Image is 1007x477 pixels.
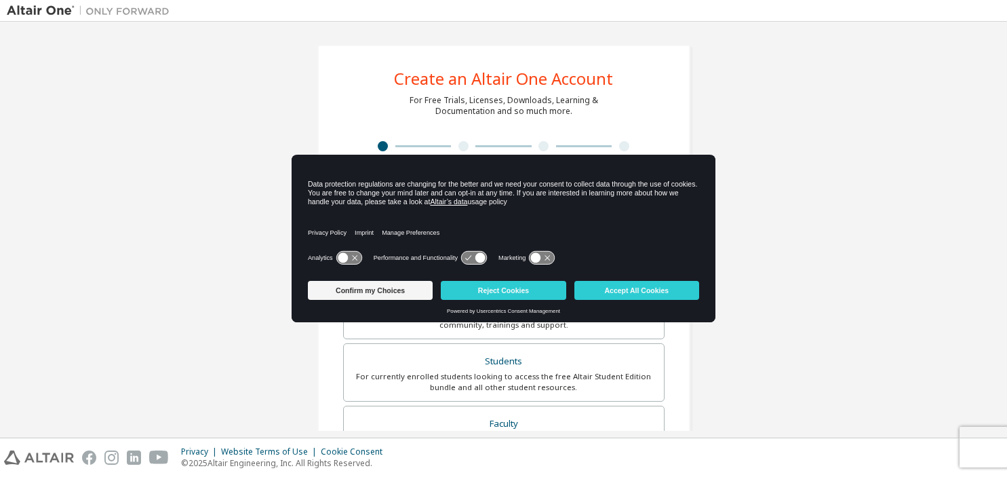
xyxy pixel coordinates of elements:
img: linkedin.svg [127,451,141,465]
div: For currently enrolled students looking to access the free Altair Student Edition bundle and all ... [352,371,656,393]
p: © 2025 Altair Engineering, Inc. All Rights Reserved. [181,457,391,469]
img: altair_logo.svg [4,451,74,465]
img: Altair One [7,4,176,18]
div: Faculty [352,415,656,434]
div: Create an Altair One Account [394,71,613,87]
div: Privacy [181,446,221,457]
div: Students [352,352,656,371]
div: For Free Trials, Licenses, Downloads, Learning & Documentation and so much more. [410,95,598,117]
img: youtube.svg [149,451,169,465]
img: instagram.svg [104,451,119,465]
div: Website Terms of Use [221,446,321,457]
div: Cookie Consent [321,446,391,457]
img: facebook.svg [82,451,96,465]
